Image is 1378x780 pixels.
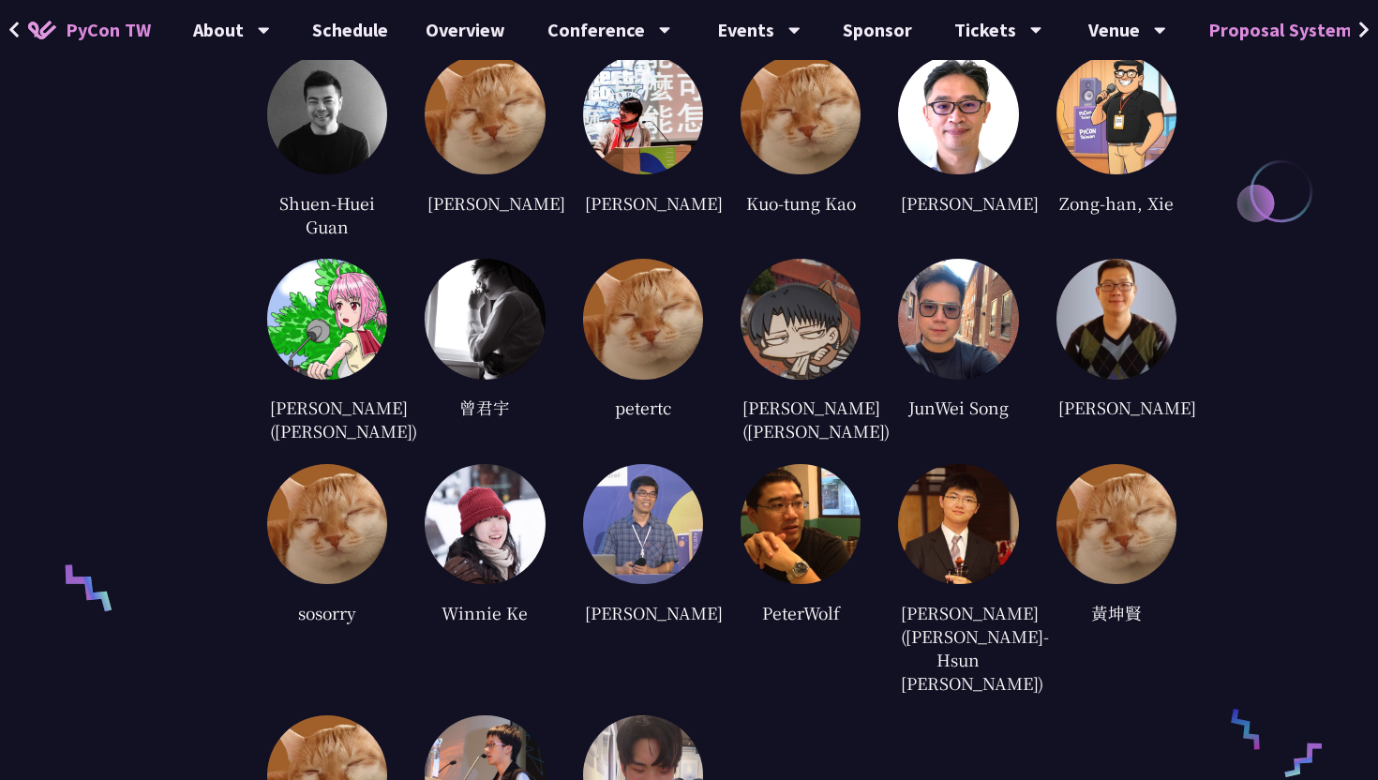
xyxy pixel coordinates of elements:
[425,54,545,174] img: default.0dba411.jpg
[1056,464,1176,584] img: default.0dba411.jpg
[425,188,545,217] div: [PERSON_NAME]
[28,21,56,39] img: Home icon of PyCon TW 2025
[898,188,1018,217] div: [PERSON_NAME]
[741,54,861,174] img: default.0dba411.jpg
[898,464,1018,584] img: a9d086477deb5ee7d1da43ccc7d68f28.jpg
[267,188,387,240] div: Shuen-Huei Guan
[583,54,703,174] img: 0ef73766d8c3fcb0619c82119e72b9bb.jpg
[583,394,703,422] div: petertc
[9,7,170,53] a: PyCon TW
[66,16,151,44] span: PyCon TW
[1056,188,1176,217] div: Zong-han, Xie
[898,54,1018,174] img: d0223f4f332c07bbc4eacc3daa0b50af.jpg
[583,259,703,379] img: default.0dba411.jpg
[267,259,387,379] img: 761e049ec1edd5d40c9073b5ed8731ef.jpg
[583,188,703,217] div: [PERSON_NAME]
[425,259,545,379] img: 82d23fd0d510ffd9e682b2efc95fb9e0.jpg
[741,259,861,379] img: 16744c180418750eaf2695dae6de9abb.jpg
[267,394,387,445] div: [PERSON_NAME]([PERSON_NAME])
[583,598,703,626] div: [PERSON_NAME]
[1056,394,1176,422] div: [PERSON_NAME]
[741,188,861,217] div: Kuo-tung Kao
[741,464,861,584] img: fc8a005fc59e37cdaca7cf5c044539c8.jpg
[425,394,545,422] div: 曾君宇
[267,598,387,626] div: sosorry
[267,464,387,584] img: default.0dba411.jpg
[898,394,1018,422] div: JunWei Song
[583,464,703,584] img: ca361b68c0e016b2f2016b0cb8f298d8.jpg
[741,598,861,626] div: PeterWolf
[741,394,861,445] div: [PERSON_NAME] ([PERSON_NAME])
[1056,259,1176,379] img: 2fb25c4dbcc2424702df8acae420c189.jpg
[1056,598,1176,626] div: 黃坤賢
[898,259,1018,379] img: cc92e06fafd13445e6a1d6468371e89a.jpg
[425,464,545,584] img: 666459b874776088829a0fab84ecbfc6.jpg
[267,54,387,174] img: 5b816cddee2d20b507d57779bce7e155.jpg
[425,598,545,626] div: Winnie Ke
[1056,54,1176,174] img: 474439d49d7dff4bbb1577ca3eb831a2.jpg
[898,598,1018,697] div: [PERSON_NAME]([PERSON_NAME]-Hsun [PERSON_NAME])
